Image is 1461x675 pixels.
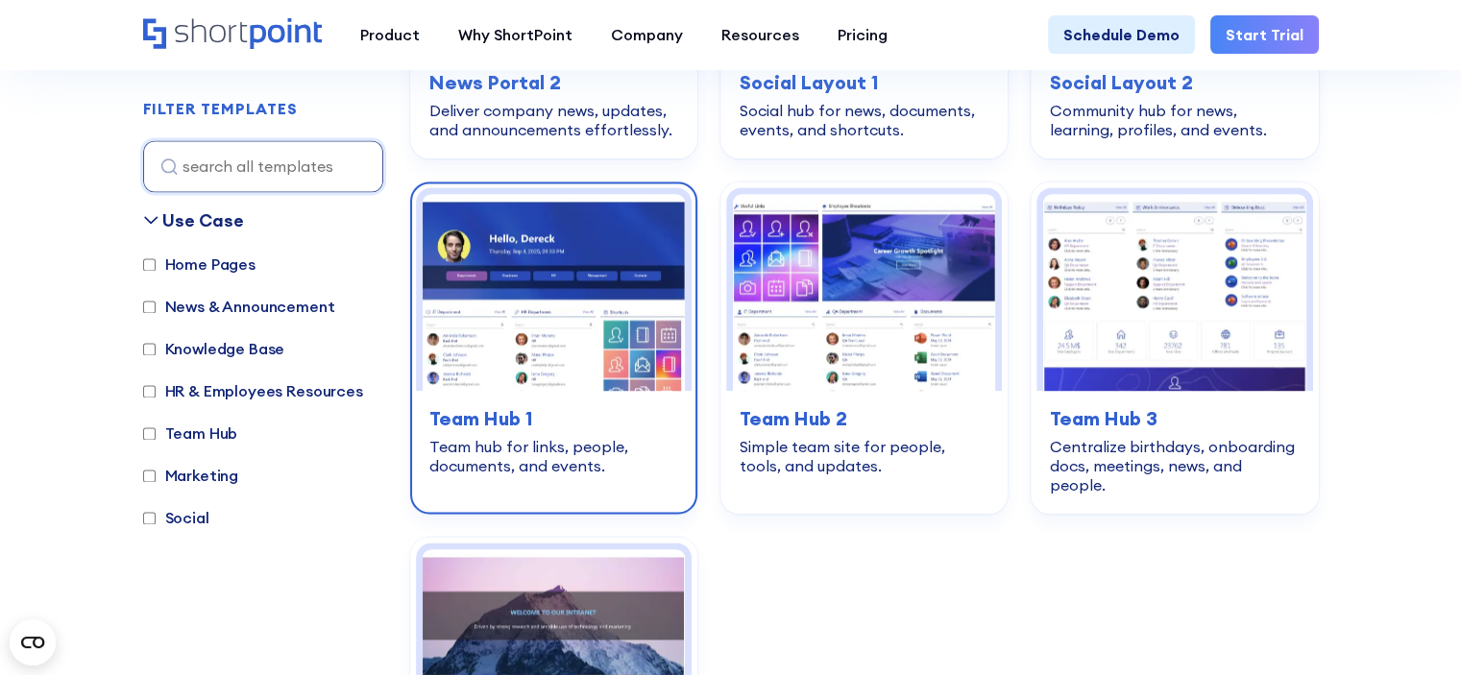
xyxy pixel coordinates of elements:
a: Team Hub 1 – SharePoint Online Modern Team Site Template: Team hub for links, people, documents, ... [410,181,697,514]
label: Marketing [143,464,239,487]
label: Social [143,506,209,529]
div: Product [360,23,420,46]
input: search all templates [143,140,383,192]
a: Why ShortPoint [439,15,592,54]
input: Social [143,512,156,524]
a: Start Trial [1210,15,1319,54]
a: Team Hub 2 – SharePoint Template Team Site: Simple team site for people, tools, and updates.Team ... [720,181,1008,514]
div: Community hub for news, learning, profiles, and events. [1050,101,1299,139]
input: Team Hub [143,427,156,440]
label: Home Pages [143,253,256,276]
input: HR & Employees Resources [143,385,156,398]
label: HR & Employees Resources [143,379,363,402]
div: Use Case [162,207,244,233]
input: Knowledge Base [143,343,156,355]
a: Resources [702,15,818,54]
h3: Social Layout 1 [740,68,988,97]
h2: FILTER TEMPLATES [143,101,298,118]
a: Team Hub 3 – SharePoint Team Site Template: Centralize birthdays, onboarding docs, meetings, news... [1031,181,1318,514]
a: Schedule Demo [1048,15,1195,54]
h3: Team Hub 3 [1050,404,1299,433]
button: Open CMP widget [10,619,56,665]
img: Team Hub 3 – SharePoint Team Site Template: Centralize birthdays, onboarding docs, meetings, news... [1043,194,1305,391]
div: Simple team site for people, tools, and updates. [740,437,988,475]
img: Team Hub 2 – SharePoint Template Team Site: Simple team site for people, tools, and updates. [733,194,995,391]
div: Deliver company news, updates, and announcements effortlessly. [429,101,678,139]
label: News & Announcement [143,295,335,318]
iframe: Chat Widget [1116,453,1461,675]
div: Company [611,23,683,46]
a: Product [341,15,439,54]
label: Team Hub [143,422,238,445]
input: Home Pages [143,258,156,271]
h3: Social Layout 2 [1050,68,1299,97]
label: Knowledge Base [143,337,285,360]
a: Company [592,15,702,54]
div: Resources [721,23,799,46]
a: Pricing [818,15,907,54]
h3: Team Hub 2 [740,404,988,433]
h3: News Portal 2 [429,68,678,97]
input: Marketing [143,470,156,482]
div: Centralize birthdays, onboarding docs, meetings, news, and people. [1050,437,1299,494]
img: Team Hub 1 – SharePoint Online Modern Team Site Template: Team hub for links, people, documents, ... [423,194,685,391]
div: Why ShortPoint [458,23,572,46]
input: News & Announcement [143,301,156,313]
div: Social hub for news, documents, events, and shortcuts. [740,101,988,139]
a: Home [143,18,322,51]
div: Pricing [838,23,888,46]
div: Team hub for links, people, documents, and events. [429,437,678,475]
h3: Team Hub 1 [429,404,678,433]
